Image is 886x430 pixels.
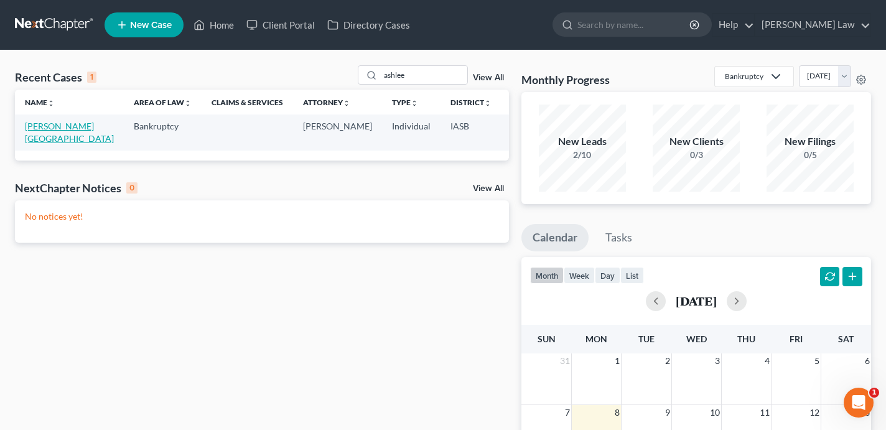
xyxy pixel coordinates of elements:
[47,100,55,107] i: unfold_more
[712,14,754,36] a: Help
[382,115,441,150] td: Individual
[790,334,803,344] span: Fri
[595,267,620,284] button: day
[767,134,854,149] div: New Filings
[321,14,416,36] a: Directory Cases
[767,149,854,161] div: 0/5
[758,405,771,420] span: 11
[25,210,499,223] p: No notices yet!
[564,405,571,420] span: 7
[380,66,467,84] input: Search by name...
[134,98,192,107] a: Area of Lawunfold_more
[392,98,418,107] a: Typeunfold_more
[594,224,643,251] a: Tasks
[653,134,740,149] div: New Clients
[184,100,192,107] i: unfold_more
[813,353,821,368] span: 5
[187,14,240,36] a: Home
[763,353,771,368] span: 4
[559,353,571,368] span: 31
[676,294,717,307] h2: [DATE]
[130,21,172,30] span: New Case
[664,353,671,368] span: 2
[686,334,707,344] span: Wed
[755,14,870,36] a: [PERSON_NAME] Law
[15,180,138,195] div: NextChapter Notices
[293,115,382,150] td: [PERSON_NAME]
[530,267,564,284] button: month
[126,182,138,194] div: 0
[303,98,350,107] a: Attorneyunfold_more
[539,134,626,149] div: New Leads
[664,405,671,420] span: 9
[539,149,626,161] div: 2/10
[844,388,874,418] iframe: Intercom live chat
[521,72,610,87] h3: Monthly Progress
[638,334,655,344] span: Tue
[613,405,621,420] span: 8
[87,72,96,83] div: 1
[864,353,871,368] span: 6
[653,149,740,161] div: 0/3
[441,115,501,150] td: IASB
[521,224,589,251] a: Calendar
[411,100,418,107] i: unfold_more
[709,405,721,420] span: 10
[725,71,763,82] div: Bankruptcy
[620,267,644,284] button: list
[613,353,621,368] span: 1
[240,14,321,36] a: Client Portal
[501,115,564,150] td: 7
[484,100,492,107] i: unfold_more
[124,115,202,150] td: Bankruptcy
[15,70,96,85] div: Recent Cases
[564,267,595,284] button: week
[737,334,755,344] span: Thu
[577,13,691,36] input: Search by name...
[202,90,293,115] th: Claims & Services
[808,405,821,420] span: 12
[869,388,879,398] span: 1
[473,73,504,82] a: View All
[450,98,492,107] a: Districtunfold_more
[538,334,556,344] span: Sun
[714,353,721,368] span: 3
[25,121,114,144] a: [PERSON_NAME][GEOGRAPHIC_DATA]
[25,98,55,107] a: Nameunfold_more
[473,184,504,193] a: View All
[838,334,854,344] span: Sat
[585,334,607,344] span: Mon
[343,100,350,107] i: unfold_more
